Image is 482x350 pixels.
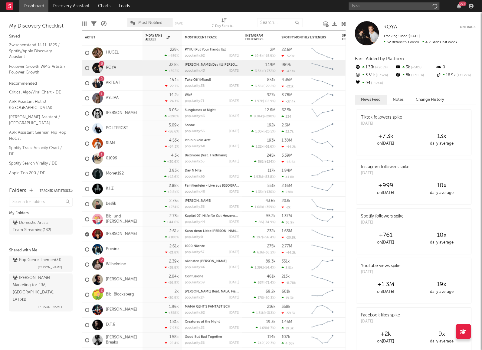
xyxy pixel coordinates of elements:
[436,64,476,71] div: 0
[282,184,292,188] div: 2.16M
[185,139,239,142] div: Ich bin kein Arzt
[185,245,239,248] div: 1000 Nächte
[251,84,276,88] div: ( )
[9,98,67,111] a: A&R Assistant Hotlist ([GEOGRAPHIC_DATA])
[264,221,275,224] span: -34.9 %
[185,130,205,133] div: popularity: 56
[185,124,239,127] div: Sonne
[254,160,276,164] div: ( )
[185,335,222,339] a: Good But Bad Together
[257,18,303,27] input: Search...
[282,169,293,173] div: 1.94M
[170,48,179,52] div: 229k
[185,93,239,97] div: Wie?
[414,189,470,197] div: daily average
[106,335,139,345] a: [PERSON_NAME] Breaks
[282,36,327,39] div: Spotify Monthly Listeners
[185,230,239,233] div: Kann denn Liebe Sünde sein
[169,244,179,248] div: 2.61k
[40,189,73,192] button: Tracked Artists(131)
[264,70,275,73] span: +732 %
[185,154,227,157] a: Baltimore (feat. Trettmann)
[309,61,336,76] svg: Chart title
[460,24,476,30] button: Untrack
[229,160,239,163] div: [DATE]
[309,182,336,197] svg: Chart title
[106,186,114,191] a: K.I.Z
[309,106,336,121] svg: Chart title
[9,23,73,30] div: My Discovery Checklist
[282,100,296,103] div: -37.4k
[185,48,226,51] a: PYHU (Put Your Hands Up)
[171,154,179,158] div: 4.3k
[282,221,294,224] div: 36.9k
[185,93,192,97] a: Wie?
[251,69,276,73] div: ( )
[106,247,120,252] a: Provinz
[282,214,292,218] div: 1.37M
[254,175,262,179] span: 1.93k
[185,154,239,157] div: Baltimore (feat. Trettmann)
[185,245,205,248] a: 1000 Nächte
[456,74,471,77] span: +11.2k %
[267,184,276,188] div: 551k
[257,251,263,254] span: 636
[395,71,435,79] div: 8k
[165,235,179,239] div: +100 %
[414,140,470,147] div: daily average
[267,93,276,97] div: 927k
[106,80,120,86] a: ARTBAT
[169,214,179,218] div: 2.73k
[282,123,290,127] div: 2.6M
[375,74,388,77] span: +732 %
[361,220,404,226] div: [DATE]
[229,205,239,209] div: [DATE]
[169,184,179,188] div: 2.88k
[355,57,404,61] span: Fans Added by Platform
[106,322,115,328] a: D.T.E
[169,229,179,233] div: 2.61k
[185,190,205,194] div: popularity: 40
[106,171,124,176] a: Monet192
[9,160,67,167] a: Spotify Search Virality / DE
[414,133,470,140] div: 13 x
[309,227,336,242] svg: Chart title
[264,54,275,58] span: -15.9 %
[266,214,276,218] div: 55.2k
[264,145,275,149] span: -51.6 %
[414,182,470,189] div: 10 x
[253,250,276,254] div: ( )
[250,114,276,118] div: ( )
[106,50,119,55] a: HUGEL
[264,191,275,194] span: +130 %
[266,199,276,203] div: 43.6k
[9,145,67,157] a: Spotify Track Velocity Chart / DE
[309,136,336,151] svg: Chart title
[106,214,139,224] a: Bibi und [PERSON_NAME]
[185,236,203,239] div: popularity: 0
[255,100,263,103] span: 1.97k
[185,260,227,263] a: nächsten [PERSON_NAME]
[361,164,410,170] div: Instagram followers spike
[175,22,183,25] button: Save
[163,220,179,224] div: +44.6 %
[309,212,336,227] svg: Chart title
[106,262,126,267] a: Wilhelmine
[264,251,275,254] span: -36.2 %
[138,21,162,25] span: Most Notified
[282,78,293,82] div: 4.35M
[185,266,205,269] div: popularity: 46
[414,239,470,246] div: daily average
[387,95,410,105] button: Notes
[256,145,264,149] span: 1.22k
[282,160,296,164] div: -16.6k
[259,221,263,224] span: 86
[257,236,262,239] span: 197
[185,63,251,67] a: [PERSON_NAME]/Day (日[PERSON_NAME])
[282,84,294,88] div: -211k
[309,166,336,182] svg: Chart title
[212,23,236,30] div: 7-Day Fans Added (7-Day Fans Added)
[185,78,211,82] a: Take Off (Mixed)
[185,78,239,82] div: Take Off (Mixed)
[169,108,179,112] div: 9.05k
